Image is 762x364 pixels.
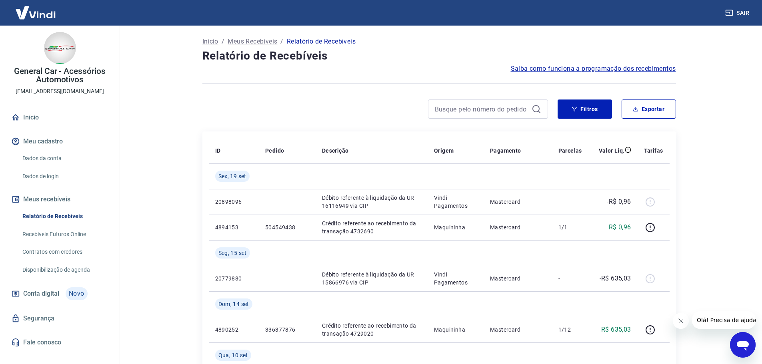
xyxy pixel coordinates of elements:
[287,37,356,46] p: Relatório de Recebíveis
[730,332,756,358] iframe: Botão para abrir a janela de mensagens
[434,223,477,231] p: Maquininha
[692,311,756,329] iframe: Mensagem da empresa
[558,99,612,119] button: Filtros
[215,198,252,206] p: 20898096
[435,103,528,115] input: Busque pelo número do pedido
[558,223,582,231] p: 1/1
[322,147,349,155] p: Descrição
[16,87,104,95] p: [EMAIL_ADDRESS][DOMAIN_NAME]
[558,198,582,206] p: -
[724,6,752,20] button: Sair
[66,287,88,300] span: Novo
[19,208,110,225] a: Relatório de Recebíveis
[218,249,247,257] span: Seg, 15 set
[558,274,582,282] p: -
[19,262,110,278] a: Disponibilização de agenda
[601,325,631,334] p: R$ 635,03
[10,133,110,150] button: Meu cadastro
[218,300,249,308] span: Dom, 14 set
[490,147,521,155] p: Pagamento
[490,274,546,282] p: Mastercard
[322,271,421,286] p: Débito referente à liquidação da UR 15866976 via CIP
[218,172,246,180] span: Sex, 19 set
[622,99,676,119] button: Exportar
[19,150,110,167] a: Dados da conta
[322,194,421,210] p: Débito referente à liquidação da UR 16116949 via CIP
[202,48,676,64] h4: Relatório de Recebíveis
[609,223,631,232] p: R$ 0,96
[19,244,110,260] a: Contratos com credores
[215,274,252,282] p: 20779880
[607,197,631,207] p: -R$ 0,96
[434,147,454,155] p: Origem
[280,37,283,46] p: /
[215,326,252,334] p: 4890252
[265,147,284,155] p: Pedido
[490,326,546,334] p: Mastercard
[265,223,309,231] p: 504549438
[19,168,110,185] a: Dados de login
[10,310,110,327] a: Segurança
[23,288,59,299] span: Conta digital
[644,147,663,155] p: Tarifas
[218,351,248,359] span: Qua, 10 set
[322,322,421,338] p: Crédito referente ao recebimento da transação 4729020
[10,0,62,25] img: Vindi
[490,223,546,231] p: Mastercard
[490,198,546,206] p: Mastercard
[673,313,689,329] iframe: Fechar mensagem
[322,219,421,235] p: Crédito referente ao recebimento da transação 4732690
[222,37,224,46] p: /
[10,284,110,303] a: Conta digitalNovo
[215,223,252,231] p: 4894153
[44,32,76,64] img: 06814b48-87af-4c93-9090-610e3dfbc8c7.jpeg
[10,109,110,126] a: Início
[6,67,113,84] p: General Car - Acessórios Automotivos
[215,147,221,155] p: ID
[5,6,67,12] span: Olá! Precisa de ajuda?
[599,147,625,155] p: Valor Líq.
[265,326,309,334] p: 336377876
[434,326,477,334] p: Maquininha
[434,194,477,210] p: Vindi Pagamentos
[10,334,110,351] a: Fale conosco
[434,271,477,286] p: Vindi Pagamentos
[10,191,110,208] button: Meus recebíveis
[511,64,676,74] a: Saiba como funciona a programação dos recebimentos
[19,226,110,243] a: Recebíveis Futuros Online
[228,37,277,46] a: Meus Recebíveis
[558,147,582,155] p: Parcelas
[202,37,218,46] a: Início
[600,274,631,283] p: -R$ 635,03
[558,326,582,334] p: 1/12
